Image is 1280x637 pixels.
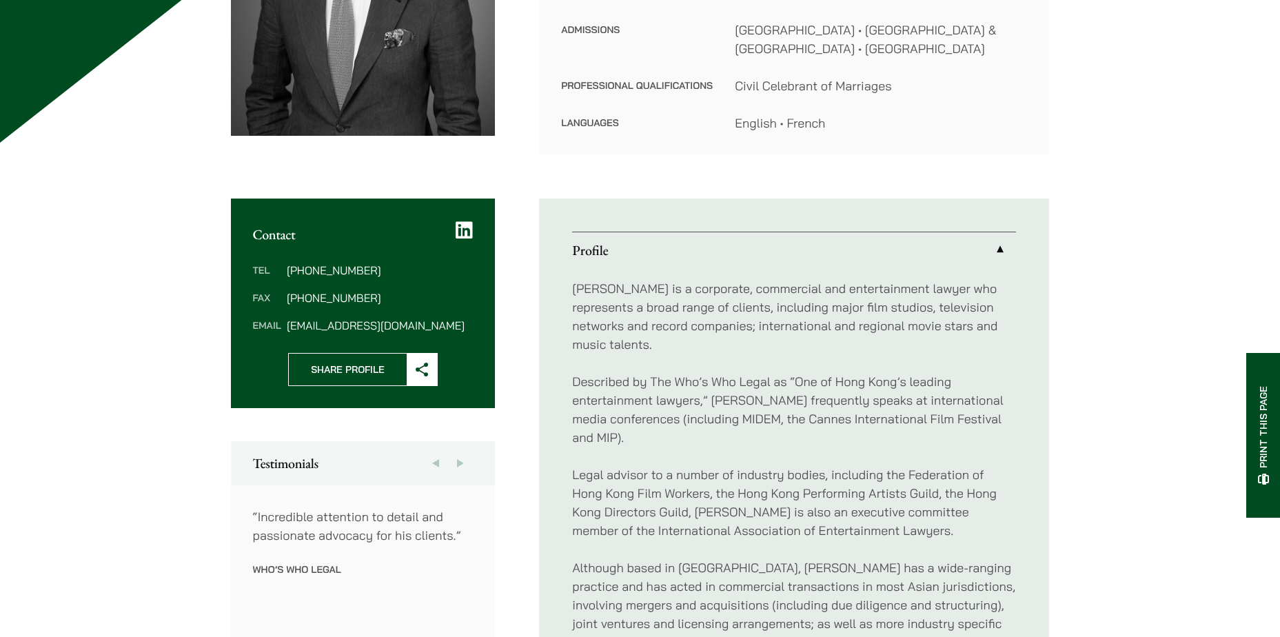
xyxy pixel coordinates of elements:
[456,221,473,240] a: LinkedIn
[287,320,473,331] dd: [EMAIL_ADDRESS][DOMAIN_NAME]
[253,320,281,331] dt: Email
[735,114,1027,132] dd: English • French
[253,455,474,472] h2: Testimonials
[289,354,407,385] span: Share Profile
[572,465,1016,540] p: Legal advisor to a number of industry bodies, including the Federation of Hong Kong Film Workers,...
[253,563,474,576] p: Who’s Who Legal
[561,77,713,114] dt: Professional Qualifications
[572,279,1016,354] p: [PERSON_NAME] is a corporate, commercial and entertainment lawyer who represents a broad range of...
[561,21,713,77] dt: Admissions
[287,292,473,303] dd: [PHONE_NUMBER]
[561,114,713,132] dt: Languages
[253,292,281,320] dt: Fax
[423,441,448,485] button: Previous
[735,21,1027,58] dd: [GEOGRAPHIC_DATA] • [GEOGRAPHIC_DATA] & [GEOGRAPHIC_DATA] • [GEOGRAPHIC_DATA]
[448,441,473,485] button: Next
[735,77,1027,95] dd: Civil Celebrant of Marriages
[253,226,474,243] h2: Contact
[253,265,281,292] dt: Tel
[287,265,473,276] dd: [PHONE_NUMBER]
[572,372,1016,447] p: Described by The Who’s Who Legal as “One of Hong Kong’s leading entertainment lawyers,” [PERSON_N...
[288,353,438,386] button: Share Profile
[253,507,474,545] p: “Incredible attention to detail and passionate advocacy for his clients.”
[572,232,1016,268] a: Profile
